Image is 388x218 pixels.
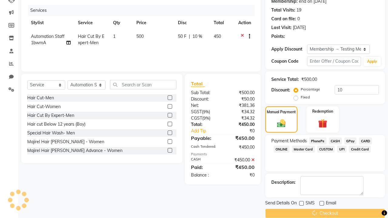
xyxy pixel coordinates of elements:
span: | [189,33,190,40]
span: 9% [203,116,209,121]
span: 9% [203,109,209,114]
div: Hair Cut-Women [27,104,61,110]
div: Card on file: [271,16,296,22]
div: ₹0 [229,128,259,134]
input: Enter Offer / Coupon Code [307,57,361,66]
div: ₹0 [223,172,259,178]
div: Cash Tendered: [186,144,223,150]
span: 450 [214,34,221,39]
div: ₹500.00 [223,90,259,96]
span: Email [326,200,336,207]
div: Description: [271,179,296,186]
span: SGST [191,109,202,114]
span: 1 [113,34,115,39]
span: Send Details On [265,200,297,207]
span: CGST [191,115,202,121]
span: PhonePe [309,137,326,144]
th: Disc [174,16,210,30]
div: Service Total: [271,76,299,83]
span: CUSTOM [317,146,335,153]
label: Manual Payment [267,109,296,115]
div: Paid: [186,163,223,171]
div: Majirel Hair [PERSON_NAME] Advance - Women [27,147,122,154]
span: 50 F [178,33,186,40]
div: Total: [186,121,223,128]
button: Apply [363,57,381,66]
span: 10 % [192,33,202,40]
th: Service [74,16,109,30]
label: Percentage [301,87,320,92]
div: Points: [271,33,285,40]
div: ₹500.00 [301,76,317,83]
div: Hair Cut By Expert-Men [27,112,74,119]
div: Sub Total: [186,90,223,96]
div: Hair cut Below 12 years (Boy) [27,121,85,127]
div: Total Visits: [271,7,295,13]
span: UPI [337,146,346,153]
div: Payments [191,152,255,157]
div: Balance : [186,172,223,178]
div: ₹381.36 [223,102,259,109]
div: Payable: [186,134,223,142]
span: Total [191,81,205,87]
div: Discount: [271,87,290,93]
input: Search or Scan [110,80,176,89]
span: Payment Methods [271,138,307,144]
div: Net: [186,102,223,109]
div: Hair Cut-Men [27,95,54,101]
div: ₹450.00 [223,157,259,163]
div: Services [28,5,259,16]
span: Credit Card [349,146,371,153]
div: Apply Discount [271,46,307,52]
span: ONLINE [274,146,289,153]
span: Hair Cut By Expert-Men [78,34,104,45]
th: Stylist [27,16,74,30]
th: Qty [109,16,133,30]
span: GPay [344,137,357,144]
div: Discount: [186,96,223,102]
div: ₹450.00 [223,144,259,150]
span: CARD [359,137,372,144]
span: SMS [306,200,315,207]
div: Majirel Hair [PERSON_NAME] - Women [27,139,104,145]
div: ₹34.32 [223,115,259,121]
div: ( ) [186,115,223,121]
span: CASH [329,137,342,144]
div: ₹450.00 [223,121,259,128]
label: Fixed [301,94,310,100]
a: Add Tip [186,128,229,134]
div: CASH [186,157,223,163]
div: Last Visit: [271,25,292,31]
div: ( ) [186,109,223,115]
th: Price [133,16,174,30]
span: Master Card [292,146,315,153]
th: Total [210,16,235,30]
img: _gift.svg [315,118,330,129]
div: 0 [297,16,300,22]
span: 500 [136,34,144,39]
div: [DATE] [293,25,306,31]
div: ₹34.32 [223,109,259,115]
th: Action [235,16,255,30]
label: Redemption [312,109,333,114]
div: ₹450.00 [223,163,259,171]
div: Special Hair Wash- Men [27,130,75,136]
div: ₹50.00 [223,96,259,102]
div: 19 [296,7,301,13]
span: Automation Staff 1bwmA [31,34,65,45]
img: _cash.svg [274,118,289,128]
div: Coupon Code [271,58,307,64]
div: ₹450.00 [223,134,259,142]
